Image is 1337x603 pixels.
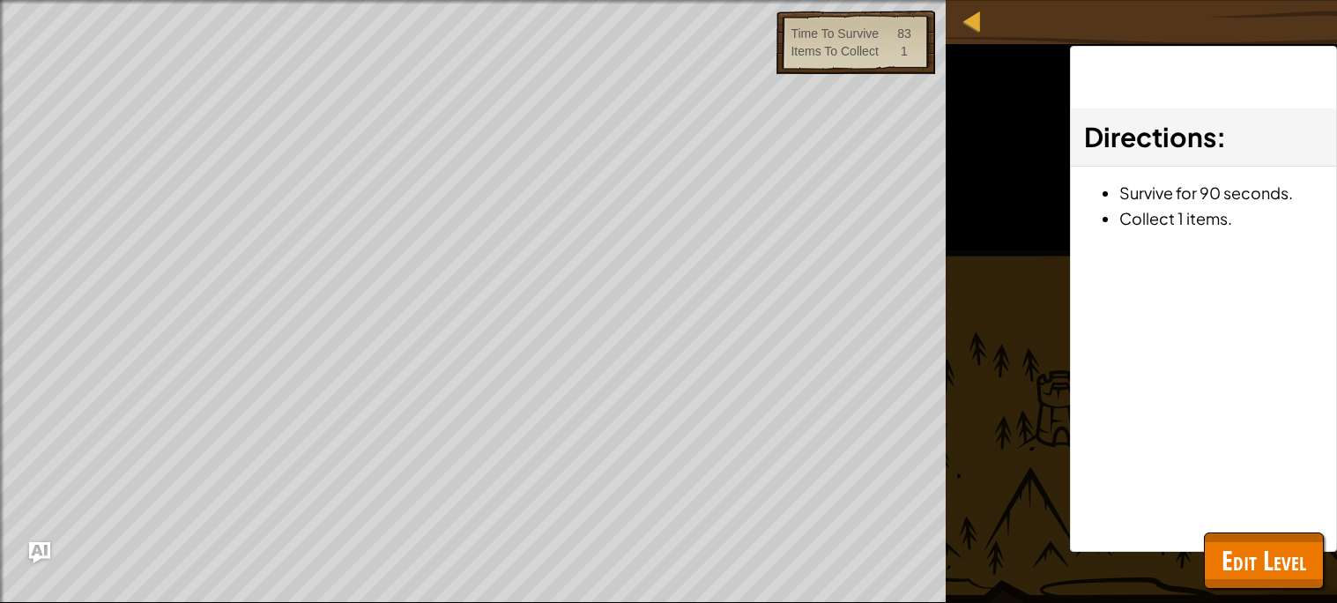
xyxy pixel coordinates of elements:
[1119,180,1323,205] li: Survive for 90 seconds.
[791,25,879,42] div: Time To Survive
[1119,205,1323,231] li: Collect 1 items.
[1204,532,1324,589] button: Edit Level
[1222,542,1306,578] span: Edit Level
[1084,120,1216,153] span: Directions
[1084,117,1323,157] h3: :
[901,42,908,60] div: 1
[897,25,911,42] div: 83
[29,542,50,563] button: Ask AI
[791,42,878,60] div: Items To Collect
